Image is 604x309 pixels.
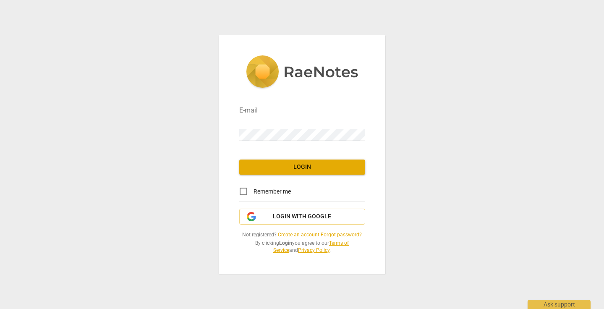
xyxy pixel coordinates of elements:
[239,209,365,225] button: Login with Google
[279,240,292,246] b: Login
[246,55,358,90] img: 5ac2273c67554f335776073100b6d88f.svg
[246,163,358,171] span: Login
[528,300,591,309] div: Ask support
[239,240,365,254] span: By clicking you agree to our and .
[321,232,362,238] a: Forgot password?
[239,160,365,175] button: Login
[273,240,349,253] a: Terms of Service
[278,232,319,238] a: Create an account
[254,187,291,196] span: Remember me
[298,247,329,253] a: Privacy Policy
[239,231,365,238] span: Not registered? |
[273,212,331,221] span: Login with Google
